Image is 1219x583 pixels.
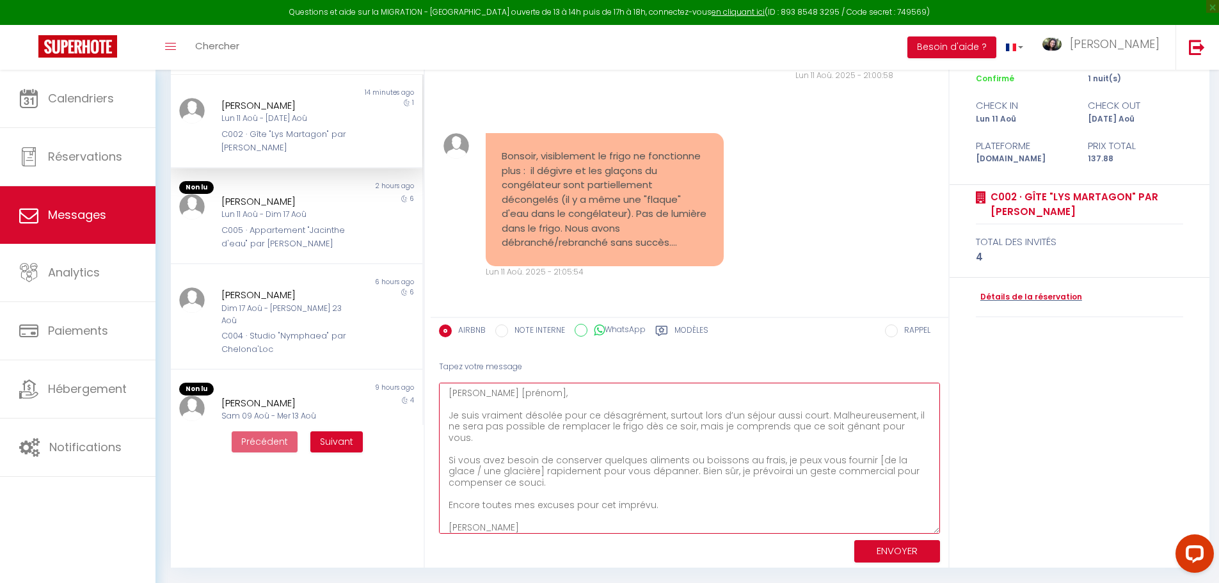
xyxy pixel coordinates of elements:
label: Modèles [674,324,708,340]
label: NOTE INTERNE [508,324,565,339]
img: Super Booking [38,35,117,58]
div: 4 [976,250,1184,265]
span: [PERSON_NAME] [1070,36,1159,52]
img: ... [179,98,205,124]
span: Notifications [49,439,122,455]
div: check in [968,98,1080,113]
div: 6 hours ago [296,277,422,287]
div: check out [1080,98,1191,113]
img: ... [179,395,205,421]
span: Calendriers [48,90,114,106]
img: ... [1042,38,1062,51]
span: Hébergement [48,381,127,397]
button: Besoin d'aide ? [907,36,996,58]
span: Chercher [195,39,239,52]
img: ... [179,194,205,220]
span: Confirmé [976,73,1014,84]
div: Plateforme [968,138,1080,154]
div: 9 hours ago [296,383,422,395]
div: 2 hours ago [296,181,422,194]
div: [PERSON_NAME] [221,395,351,411]
span: Paiements [48,323,108,339]
div: Lun 11 Aoû - Dim 17 Aoû [221,209,351,221]
button: Next [310,431,363,453]
div: C005 · Appartement "Jacinthe d'eau" par [PERSON_NAME] [221,224,351,250]
div: [PERSON_NAME] [221,194,351,209]
div: 14 minutes ago [296,88,422,98]
pre: Bonsoir, visiblement le frigo ne fonctionne plus : il dégivre et les glaçons du congélateur sont ... [502,149,708,250]
span: Précédent [241,435,288,448]
div: Dim 17 Aoû - [PERSON_NAME] 23 Aoû [221,303,351,327]
img: logout [1189,39,1205,55]
span: Réservations [48,148,122,164]
div: Tapez votre message [439,351,940,383]
span: Messages [48,207,106,223]
a: ... [PERSON_NAME] [1033,25,1175,70]
div: Lun 11 Aoû [968,113,1080,125]
span: 6 [410,194,414,204]
span: Non lu [179,181,214,194]
iframe: LiveChat chat widget [1165,529,1219,583]
div: Lun 11 Aoû. 2025 - 21:05:54 [486,266,724,278]
span: Suivant [320,435,353,448]
div: [DOMAIN_NAME] [968,153,1080,165]
img: ... [179,287,205,313]
div: total des invités [976,234,1184,250]
label: AIRBNB [452,324,486,339]
a: Détails de la réservation [976,291,1082,303]
div: Prix total [1080,138,1191,154]
label: RAPPEL [898,324,930,339]
button: ENVOYER [854,540,940,563]
div: C004 · Studio "Nymphaea" par Chelona'Loc [221,330,351,356]
img: ... [443,133,469,159]
a: en cliquant ici [712,6,765,17]
div: [PERSON_NAME] [221,98,351,113]
label: WhatsApp [587,324,646,338]
span: 6 [410,287,414,297]
span: 4 [410,395,414,405]
span: Non lu [179,383,214,395]
a: C002 · Gîte "Lys Martagon" par [PERSON_NAME] [986,189,1184,220]
div: [DATE] Aoû [1080,113,1191,125]
div: 1 nuit(s) [1080,73,1191,85]
span: 1 [412,98,414,108]
span: Analytics [48,264,100,280]
div: 137.88 [1080,153,1191,165]
div: [PERSON_NAME] [221,287,351,303]
div: C002 · Gîte "Lys Martagon" par [PERSON_NAME] [221,128,351,154]
button: Previous [232,431,298,453]
div: Sam 09 Aoû - Mer 13 Aoû [221,410,351,422]
div: Lun 11 Aoû. 2025 - 21:00:58 [655,70,893,82]
div: Lun 11 Aoû - [DATE] Aoû [221,113,351,125]
a: Chercher [186,25,249,70]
